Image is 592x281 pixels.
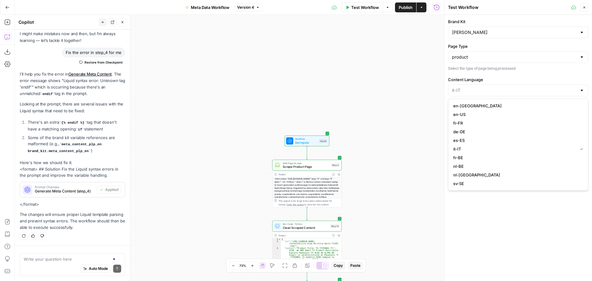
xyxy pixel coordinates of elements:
span: Set Inputs [295,140,317,145]
div: Output [278,233,330,237]
p: Here's how we should fix it: [20,159,125,166]
button: Paste [348,262,363,270]
div: Run Code · PythonClean Scraped ContentStep 10Output{ "url":"[URL][DOMAIN_NAME] /televisori/tv-ole... [272,221,342,268]
span: Web Page Scrape [283,161,329,165]
button: Meta Data Workflow [182,2,233,12]
span: de-DE [453,129,581,135]
span: it-IT [453,146,575,152]
input: Joseph Joseph [452,29,577,35]
p: Select the language for content generation [448,99,588,105]
button: Publish [395,2,416,12]
span: Toggle code folding, rows 1 through 4 [278,238,281,240]
input: product [452,54,577,60]
span: Generate Meta Content (step_4) [35,188,94,194]
label: Content Language [448,76,588,83]
span: Copy [334,263,343,268]
li: There's an extra tag that doesn't have a matching opening statement [26,119,125,133]
span: fr-BE [453,155,581,161]
div: 2 [273,240,281,247]
li: Some of the brand kit variable references are malformed (e.g., ) [26,134,125,154]
div: Inputs [319,139,327,143]
span: Prompt Changes [35,185,94,188]
code: meta_content_plp_en brand_kit.meta_content_plp_en [28,143,101,153]
button: Test Workflow [342,2,383,12]
g: Edge from step_3 to step_10 [306,207,307,220]
span: fr-FR [453,120,581,126]
g: Edge from start to step_3 [306,146,307,159]
p: Select the type of page being processed [448,65,588,72]
span: Run Code · Python [283,222,328,226]
div: Web Page ScrapeScrape Product PageStep 3Output<html xmlns="[URL][DOMAIN_NAME]" lang="it" xml:lang... [272,160,342,207]
div: <format> ## Solution Fix the Liquid syntax errors in the prompt and improve the variable handling... [20,71,125,231]
span: Clean Scraped Content [283,225,328,230]
div: WorkflowSet InputsInputs [272,135,342,146]
span: Auto Mode [89,266,108,271]
g: Edge from step_10 to step_4 [306,268,307,281]
span: Restore from Checkpoint [84,60,123,65]
button: Auto Mode [80,265,111,273]
span: Workflow [295,137,317,141]
button: Copy [331,262,345,270]
span: nl-BE [453,163,581,169]
code: endif [40,92,55,96]
span: 73% [239,263,246,268]
div: Fix the error in step_4 for me [62,48,125,57]
span: Applied [105,187,118,192]
p: Looking at the prompt, there are several issues with the Liquid syntax that need to be fixed: [20,101,125,114]
div: Step 3 [331,163,340,167]
div: Output [278,172,330,176]
span: Publish [399,4,413,10]
span: Copy the output [286,203,303,206]
button: Applied [97,186,121,194]
span: en-[GEOGRAPHIC_DATA] [453,103,581,109]
div: 1 [273,238,281,240]
span: Test Workflow [351,4,379,10]
button: Version 4 [234,3,262,11]
span: es-ES [453,137,581,143]
code: {% endif %} [59,121,87,125]
label: Page Type [448,43,588,49]
p: I'll help you fix the error in . The error message shows "Liquid syntax error: Unknown tag 'endif... [20,71,125,97]
div: Step 10 [330,224,340,228]
span: Meta Data Workflow [191,4,229,10]
span: Version 4 [237,5,254,10]
span: en-US [453,111,581,118]
span: nl-[GEOGRAPHIC_DATA] [453,172,581,178]
span: Paste [350,263,360,268]
p: The changes will ensure proper Liquid template parsing and prevent syntax errors. The workflow sh... [20,211,125,231]
code: if [76,128,84,131]
p: I might make mistakes now and then, but I’m always learning — let’s tackle it together! [20,31,125,43]
div: This output is too large & has been abbreviated for review. to view the full content. [278,199,340,206]
a: Generate Meta Content [68,72,112,76]
div: Copilot [18,19,97,25]
button: Restore from Checkpoint [77,59,125,66]
input: it-IT [452,87,577,93]
label: Brand Kit [448,19,588,25]
span: Scrape Product Page [283,164,329,169]
span: sv-SE [453,180,581,187]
